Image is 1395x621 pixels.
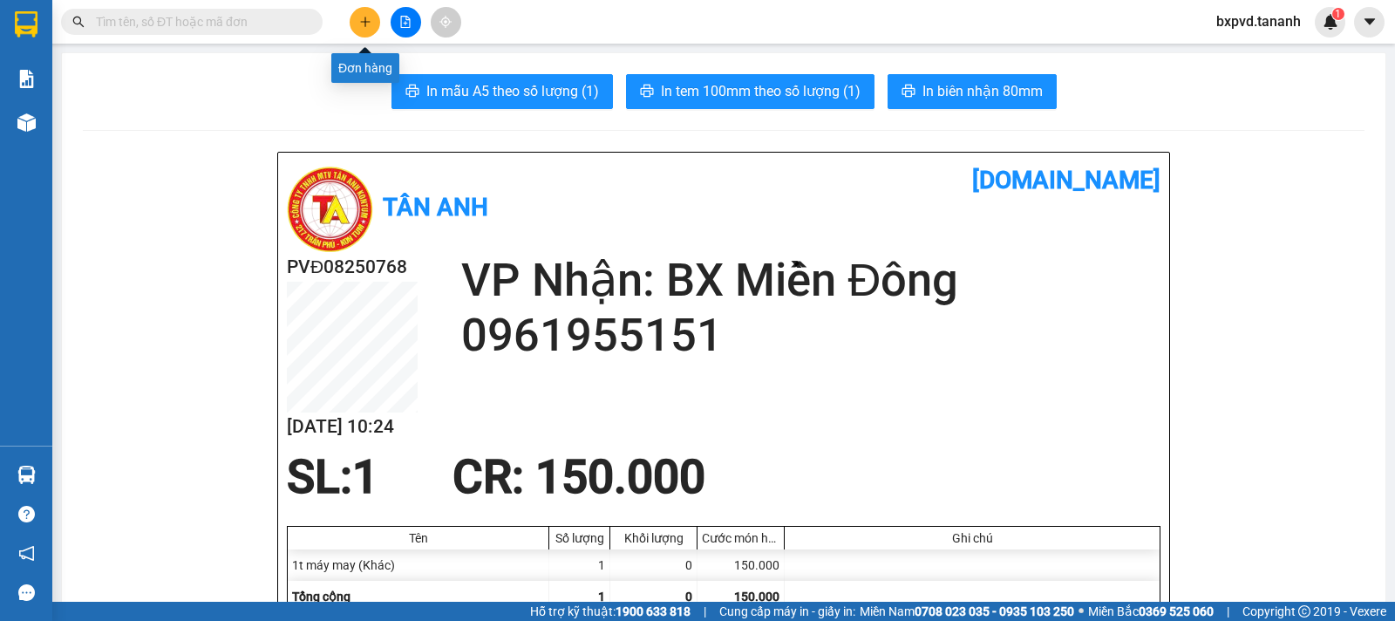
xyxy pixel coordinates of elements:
h2: [DATE] 10:24 [287,413,418,441]
input: Tìm tên, số ĐT hoặc mã đơn [96,12,302,31]
img: warehouse-icon [17,113,36,132]
div: Tên [292,531,544,545]
span: Miền Nam [860,602,1074,621]
span: message [18,584,35,601]
h2: PVĐ08250768 [287,253,418,282]
div: 0 [610,549,697,581]
span: question-circle [18,506,35,522]
span: Miền Bắc [1088,602,1214,621]
b: Tân Anh [383,193,488,222]
button: file-add [391,7,421,38]
div: Số lượng [554,531,605,545]
img: solution-icon [17,70,36,88]
img: logo-vxr [15,11,37,38]
strong: 1900 633 818 [616,604,691,618]
button: aim [431,7,461,38]
span: 1 [1335,8,1341,20]
span: search [72,16,85,28]
span: copyright [1298,605,1310,618]
span: 150.000 [734,590,779,604]
span: 0 [685,590,692,604]
span: caret-down [1362,14,1378,30]
div: 150.000 [697,549,785,581]
img: warehouse-icon [17,466,36,484]
button: printerIn biên nhận 80mm [888,74,1057,109]
span: aim [439,16,452,28]
div: Ghi chú [789,531,1155,545]
span: Tổng cộng [292,590,350,604]
button: caret-down [1354,7,1385,38]
div: 1t máy may (Khác) [288,549,549,581]
span: ⚪️ [1079,608,1084,615]
span: plus [359,16,371,28]
span: Hỗ trợ kỹ thuật: [530,602,691,621]
strong: 0369 525 060 [1139,604,1214,618]
h2: VP Nhận: BX Miền Đông [461,253,1160,308]
span: Cung cấp máy in - giấy in: [719,602,855,621]
div: Khối lượng [615,531,692,545]
div: Đơn hàng [331,53,399,83]
b: [DOMAIN_NAME] [972,166,1160,194]
h2: 0961955151 [461,308,1160,363]
span: CR : 150.000 [453,450,705,504]
span: file-add [399,16,412,28]
div: Cước món hàng [702,531,779,545]
strong: 0708 023 035 - 0935 103 250 [915,604,1074,618]
div: 1 [549,549,610,581]
span: In biên nhận 80mm [922,80,1043,102]
span: 1 [352,450,378,504]
span: notification [18,545,35,562]
span: | [704,602,706,621]
span: In tem 100mm theo số lượng (1) [661,80,861,102]
span: In mẫu A5 theo số lượng (1) [426,80,599,102]
span: SL: [287,450,352,504]
button: printerIn tem 100mm theo số lượng (1) [626,74,874,109]
sup: 1 [1332,8,1344,20]
span: 1 [598,590,605,604]
img: logo.jpg [287,166,374,253]
button: printerIn mẫu A5 theo số lượng (1) [391,74,613,109]
img: icon-new-feature [1323,14,1338,30]
span: printer [902,84,915,100]
span: printer [405,84,419,100]
span: bxpvd.tananh [1202,10,1315,32]
span: printer [640,84,654,100]
span: | [1227,602,1229,621]
button: plus [350,7,380,38]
